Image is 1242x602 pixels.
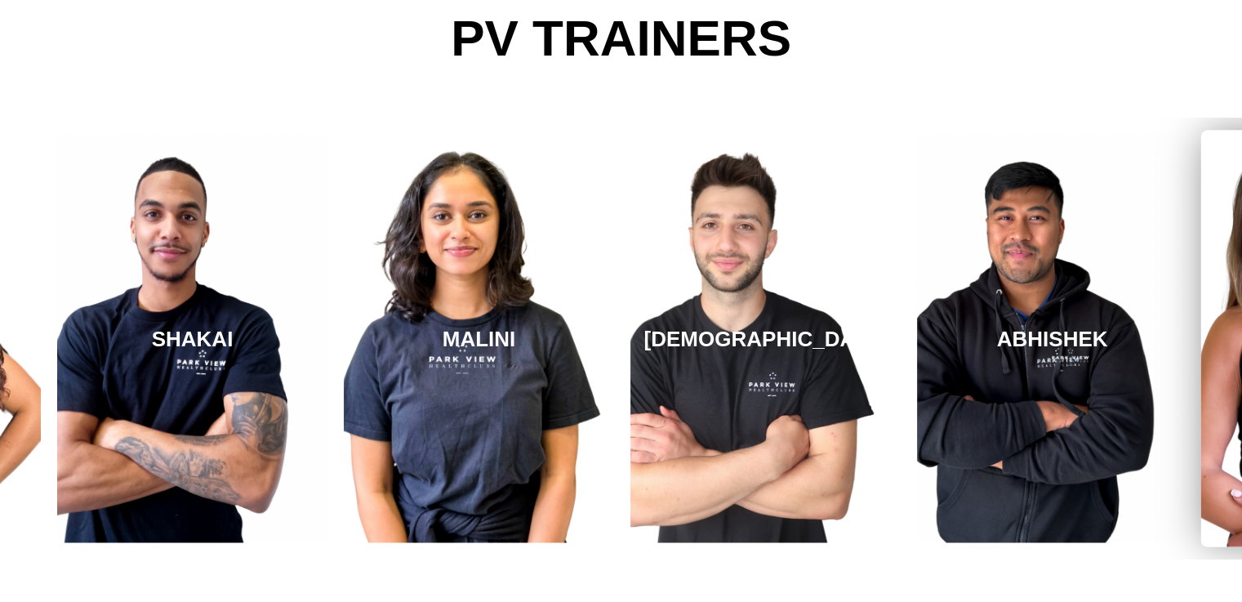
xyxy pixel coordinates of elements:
h3: ABHISHEK [997,326,1108,351]
a: ABHISHEK [917,134,1187,542]
h3: SHAKAI [152,326,234,351]
a: [DEMOGRAPHIC_DATA] [630,134,901,542]
h3: MALINI [443,326,516,351]
a: MALINI [344,134,614,542]
h3: [DEMOGRAPHIC_DATA] [643,326,887,351]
